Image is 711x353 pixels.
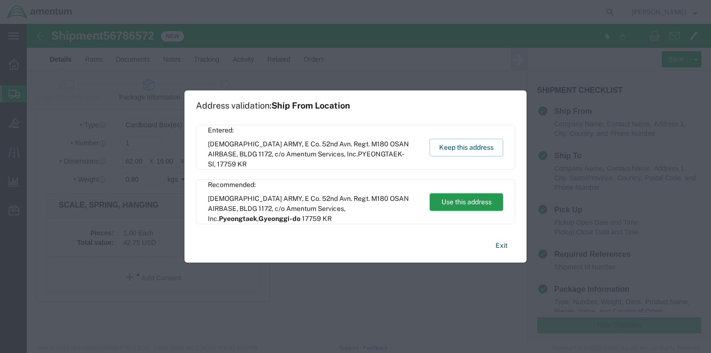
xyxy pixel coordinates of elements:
button: Use this address [430,193,503,211]
span: KR [323,215,332,222]
h1: Address validation: [196,100,350,111]
span: 17759 [302,215,321,222]
button: Keep this address [430,139,503,156]
span: Recommended: [208,180,420,190]
span: [DEMOGRAPHIC_DATA] ARMY, E Co. 52nd Avn. Regt. M180 OSAN AIRBASE, BLDG 1172, c/o Amentum Services... [208,139,420,169]
span: 17759 [217,160,236,168]
span: KR [237,160,247,168]
span: Pyeongtaek [219,215,257,222]
span: Entered: [208,125,420,135]
button: Exit [488,237,515,254]
span: Ship From Location [271,100,350,110]
span: [DEMOGRAPHIC_DATA] ARMY, E Co. 52nd Avn. Regt. M180 OSAN AIRBASE, BLDG 1172, c/o Amentum Services... [208,194,420,224]
span: Gyeonggi-do [259,215,301,222]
